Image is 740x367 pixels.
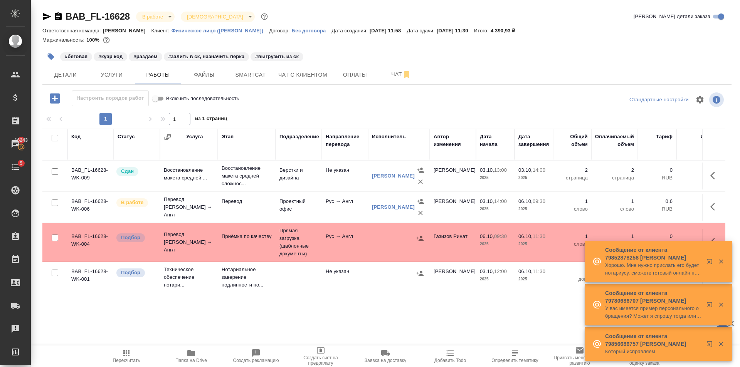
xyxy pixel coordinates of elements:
[557,205,588,213] p: слово
[474,28,491,34] p: Итого:
[279,133,319,141] div: Подразделение
[232,70,269,80] span: Smartcat
[430,194,476,221] td: [PERSON_NAME]
[116,198,156,208] div: Исполнитель выполняет работу
[116,166,156,177] div: Менеджер проверил работу исполнителя, передает ее на следующий этап
[415,207,426,219] button: Удалить
[121,269,140,277] p: Подбор
[42,12,52,21] button: Скопировать ссылку для ЯМессенджера
[713,301,729,308] button: Закрыть
[713,340,729,347] button: Закрыть
[642,166,673,174] p: 0
[71,133,81,141] div: Код
[557,133,588,148] div: Общий объем
[480,233,494,239] p: 06.10,
[494,268,507,274] p: 12:00
[518,268,533,274] p: 06.10,
[518,167,533,173] p: 03.10,
[222,164,272,188] p: Восстановление макета средней сложнос...
[322,163,368,189] td: Не указан
[101,35,111,45] button: 0.00 RUB;
[222,198,272,205] p: Перевод
[166,95,239,102] span: Включить последовательность
[480,174,511,182] p: 2025
[491,28,521,34] p: 4 390,93 ₽
[680,166,715,174] p: 0
[680,174,715,182] p: RUB
[121,199,143,206] p: В работе
[370,28,407,34] p: [DATE] 11:58
[595,166,634,174] p: 2
[168,53,245,60] p: #залить в ск, назначить перка
[605,246,701,261] p: Сообщение от клиента 79852878258 [PERSON_NAME]
[195,114,227,125] span: из 1 страниц
[67,229,114,256] td: BAB_FL-16628-WK-004
[518,174,549,182] p: 2025
[103,28,151,34] p: [PERSON_NAME]
[292,28,332,34] p: Без договора
[605,348,701,355] p: Который исправляем
[430,229,476,256] td: Газизов Ринат
[42,28,103,34] p: Ответственная команда:
[160,163,218,189] td: Восстановление макета средней ...
[701,133,715,141] div: Итого
[54,12,63,21] button: Скопировать ссылку
[292,27,332,34] a: Без договора
[430,264,476,291] td: [PERSON_NAME]
[434,133,472,148] div: Автор изменения
[86,37,101,43] p: 100%
[322,264,368,291] td: Не указан
[259,12,269,22] button: Доп статусы указывают на важность/срочность заказа
[518,198,533,204] p: 06.10,
[133,53,157,60] p: #раздаем
[67,264,114,291] td: BAB_FL-16628-WK-001
[680,205,715,213] p: RUB
[480,240,511,248] p: 2025
[44,90,66,106] button: Добавить работу
[181,12,254,22] div: В работе
[595,133,634,148] div: Оплачиваемый объем
[627,94,691,106] div: split button
[595,174,634,182] p: страница
[326,133,364,148] div: Направление перевода
[680,233,715,240] p: 0
[331,28,369,34] p: Дата создания:
[15,159,27,167] span: 5
[709,92,725,107] span: Посмотреть информацию
[480,268,494,274] p: 03.10,
[276,163,322,189] td: Верстки и дизайна
[557,174,588,182] p: страница
[140,13,165,20] button: В работе
[557,240,588,248] p: слово
[116,233,156,243] div: Можно подбирать исполнителей
[222,233,272,240] p: Приёмка по качеству
[186,70,223,80] span: Файлы
[533,268,545,274] p: 11:30
[480,205,511,213] p: 2025
[42,48,59,65] button: Добавить тэг
[518,205,549,213] p: 2025
[680,198,715,205] p: 0,6
[480,275,511,283] p: 2025
[605,332,701,348] p: Сообщение от клиента 79856686757 [PERSON_NAME]
[42,37,86,43] p: Маржинальность:
[160,227,218,258] td: Перевод [PERSON_NAME] → Англ
[702,254,720,272] button: Открыть в новой вкладке
[172,27,269,34] a: Физическое лицо ([PERSON_NAME])
[656,133,673,141] div: Тариф
[67,194,114,221] td: BAB_FL-16628-WK-006
[533,198,545,204] p: 09:30
[121,168,134,175] p: Сдан
[414,233,426,244] button: Назначить
[605,305,701,320] p: У вас имеется пример персонального обращения? Может я спрошу тогда или подобный сделаю у куратора
[557,275,588,283] p: док.
[605,261,701,277] p: Хорошо. Мне нужно прислать его будет нотариусу, сможете готовый онлайн прислать? Оригинал заберу ког
[269,28,292,34] p: Договор:
[691,90,709,109] span: Настроить таблицу
[160,192,218,223] td: Перевод [PERSON_NAME] → Англ
[185,13,245,20] button: [DEMOGRAPHIC_DATA]
[642,233,673,240] p: 0
[372,133,406,141] div: Исполнитель
[164,133,172,141] button: Сгруппировать
[407,28,437,34] p: Дата сдачи:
